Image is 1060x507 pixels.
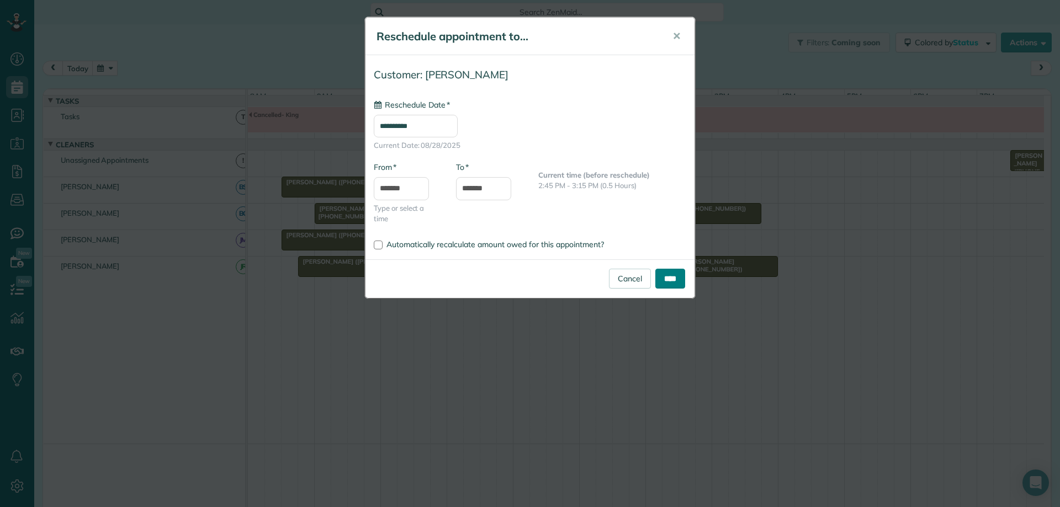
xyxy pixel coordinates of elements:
[374,162,396,173] label: From
[377,29,657,44] h5: Reschedule appointment to...
[374,69,686,81] h4: Customer: [PERSON_NAME]
[386,239,604,249] span: Automatically recalculate amount owed for this appointment?
[609,269,651,289] a: Cancel
[374,140,686,151] span: Current Date: 08/28/2025
[456,162,469,173] label: To
[538,180,686,191] p: 2:45 PM - 3:15 PM (0.5 Hours)
[374,99,450,110] label: Reschedule Date
[538,170,650,179] b: Current time (before reschedule)
[672,30,681,42] span: ✕
[374,203,439,224] span: Type or select a time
